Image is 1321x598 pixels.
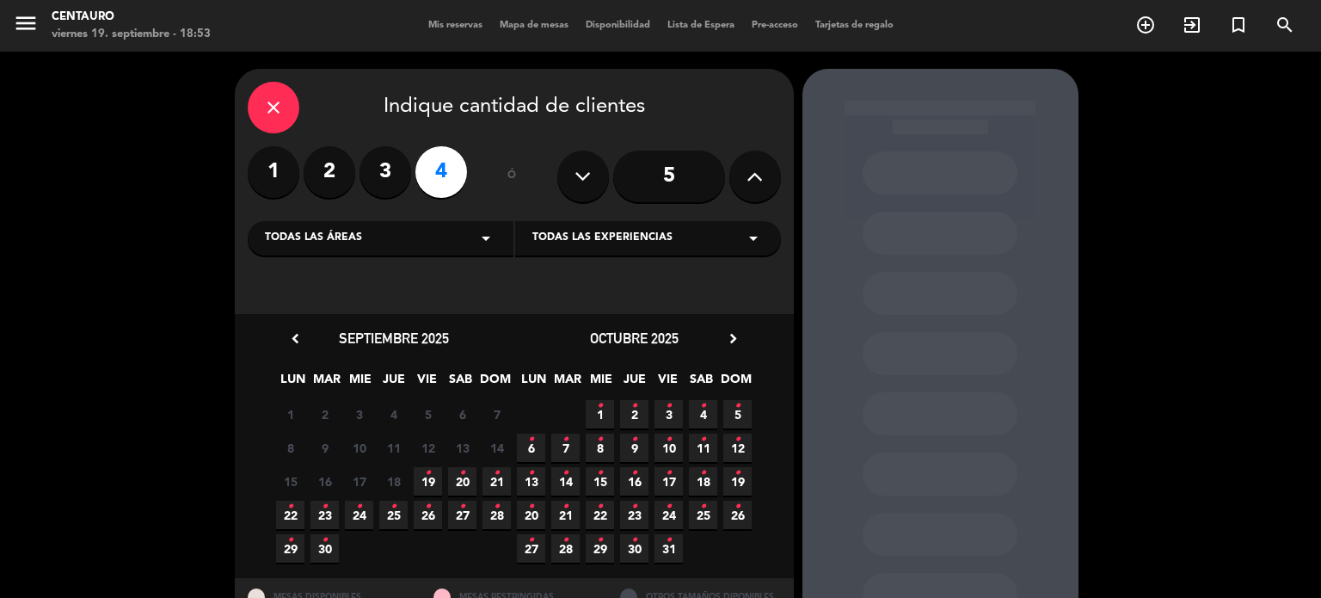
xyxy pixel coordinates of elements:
span: 24 [345,501,373,529]
span: Todas las experiencias [532,230,673,247]
span: 13 [517,467,545,496]
i: • [666,493,672,521]
span: Pre-acceso [743,21,807,30]
i: exit_to_app [1182,15,1202,35]
i: menu [13,10,39,36]
span: 7 [551,434,580,462]
i: • [322,527,328,554]
span: 30 [310,534,339,563]
i: • [562,459,568,487]
i: • [597,426,603,453]
i: • [666,392,672,420]
span: 22 [586,501,614,529]
span: 12 [414,434,442,462]
label: 2 [304,146,355,198]
span: 5 [414,400,442,428]
span: 29 [586,534,614,563]
i: • [631,459,637,487]
span: 25 [689,501,717,529]
span: 21 [551,501,580,529]
span: 14 [482,434,511,462]
i: • [597,527,603,554]
span: octubre 2025 [590,330,679,347]
span: LUN [519,369,548,398]
i: • [700,392,706,420]
i: • [734,392,740,420]
span: 4 [379,400,408,428]
i: • [322,493,328,521]
span: Tarjetas de regalo [807,21,902,30]
span: 29 [276,534,304,563]
span: Todas las áreas [265,230,362,247]
span: Disponibilidad [577,21,659,30]
span: SAB [687,369,716,398]
span: MAR [553,369,581,398]
span: 27 [517,534,545,563]
span: 31 [654,534,683,563]
span: MIE [346,369,374,398]
i: • [597,392,603,420]
span: 14 [551,467,580,496]
i: turned_in_not [1228,15,1249,35]
i: chevron_right [724,330,742,348]
i: • [734,493,740,521]
span: JUE [620,369,648,398]
i: • [494,493,500,521]
i: • [562,527,568,554]
i: • [597,459,603,487]
span: 26 [723,501,752,529]
i: • [528,459,534,487]
span: 9 [310,434,339,462]
i: • [459,493,465,521]
span: 15 [276,467,304,496]
span: Lista de Espera [659,21,743,30]
i: • [597,493,603,521]
i: arrow_drop_down [743,228,764,249]
i: • [390,493,396,521]
div: ó [484,146,540,207]
i: add_circle_outline [1135,15,1156,35]
span: 16 [620,467,648,496]
span: 19 [723,467,752,496]
i: • [700,493,706,521]
span: 2 [620,400,648,428]
i: • [287,527,293,554]
span: 26 [414,501,442,529]
i: • [494,459,500,487]
span: 1 [276,400,304,428]
span: 27 [448,501,476,529]
i: • [631,426,637,453]
span: 9 [620,434,648,462]
span: MAR [312,369,341,398]
span: 18 [379,467,408,496]
span: 22 [276,501,304,529]
i: • [425,493,431,521]
span: 4 [689,400,717,428]
span: 23 [310,501,339,529]
i: • [631,527,637,554]
span: 10 [654,434,683,462]
i: • [459,459,465,487]
span: MIE [587,369,615,398]
i: close [263,97,284,118]
span: JUE [379,369,408,398]
span: 5 [723,400,752,428]
i: • [356,493,362,521]
span: VIE [654,369,682,398]
i: search [1275,15,1295,35]
div: Centauro [52,9,211,26]
span: 12 [723,434,752,462]
i: • [666,459,672,487]
span: 16 [310,467,339,496]
span: 7 [482,400,511,428]
i: • [562,426,568,453]
span: LUN [279,369,307,398]
i: • [666,426,672,453]
span: 3 [654,400,683,428]
i: arrow_drop_down [476,228,496,249]
span: 20 [448,467,476,496]
span: DOM [480,369,508,398]
i: • [425,459,431,487]
span: 3 [345,400,373,428]
i: • [700,459,706,487]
